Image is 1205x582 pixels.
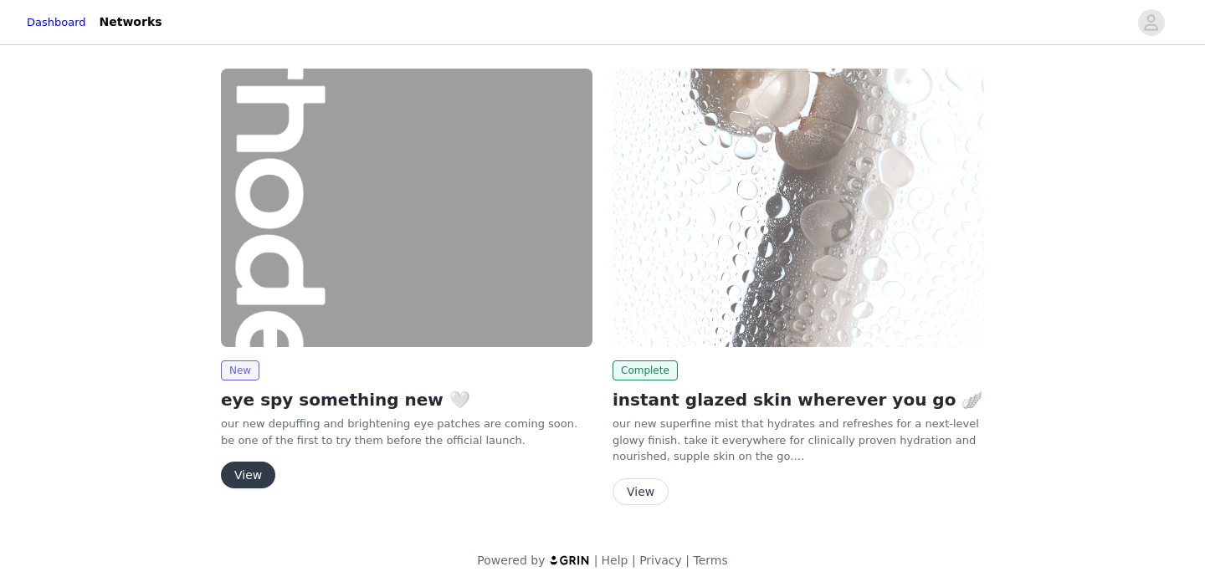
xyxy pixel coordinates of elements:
button: View [221,462,275,488]
p: our new superfine mist that hydrates and refreshes for a next-level glowy finish. take it everywh... [613,416,984,465]
a: View [613,486,669,498]
h2: instant glazed skin wherever you go 🪽 [613,387,984,412]
span: | [632,554,636,567]
p: our new depuffing and brightening eye patches are coming soon. be one of the first to try them be... [221,416,592,448]
a: Help [602,554,628,567]
a: Dashboard [27,14,86,31]
img: rhode skin [613,69,984,347]
a: Terms [693,554,727,567]
span: | [685,554,690,567]
span: | [594,554,598,567]
a: View [221,469,275,482]
div: avatar [1143,9,1159,36]
a: Privacy [639,554,682,567]
img: logo [549,554,591,565]
span: New [221,360,259,380]
a: Networks [90,3,172,41]
img: rhode skin [221,69,592,347]
button: View [613,478,669,505]
span: Powered by [477,554,545,567]
h2: eye spy something new 🤍 [221,387,592,412]
span: Complete [613,360,678,380]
